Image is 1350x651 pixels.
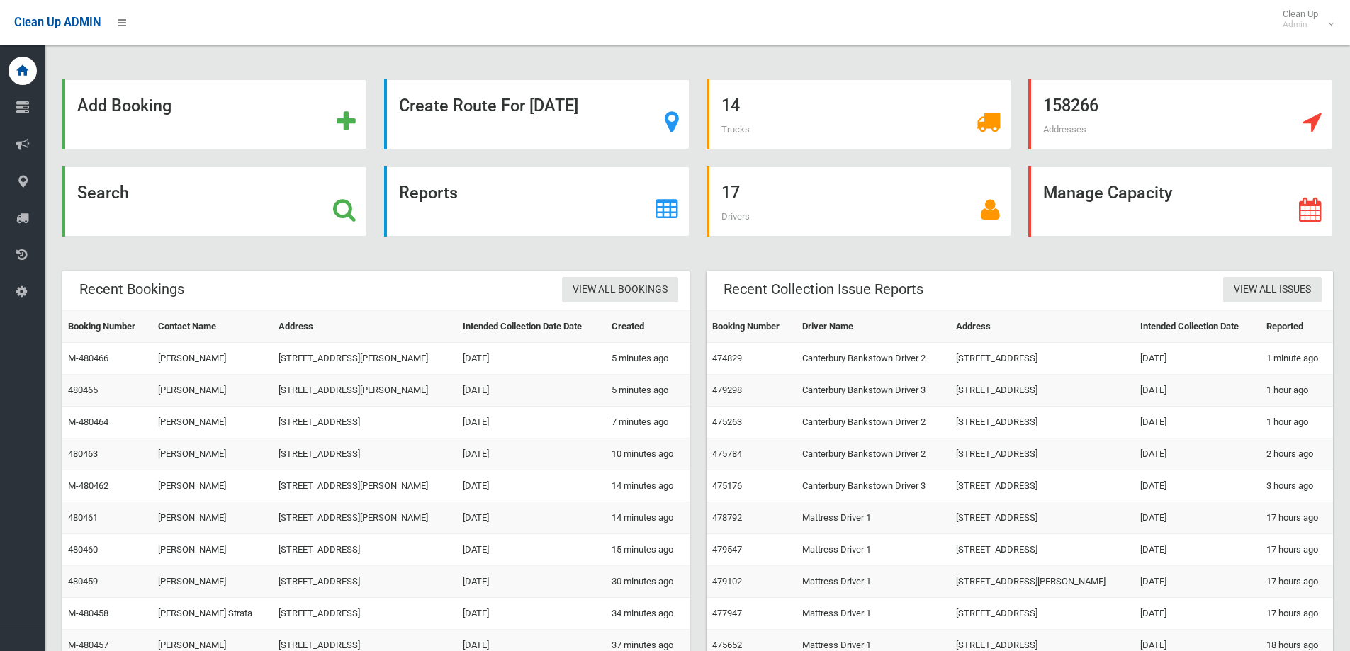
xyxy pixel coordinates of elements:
[273,375,456,407] td: [STREET_ADDRESS][PERSON_NAME]
[950,343,1135,375] td: [STREET_ADDRESS]
[712,385,742,395] a: 479298
[797,343,951,375] td: Canterbury Bankstown Driver 2
[273,438,456,470] td: [STREET_ADDRESS]
[152,502,273,534] td: [PERSON_NAME]
[707,79,1011,149] a: 14 Trucks
[1043,96,1098,115] strong: 158266
[457,311,606,343] th: Intended Collection Date Date
[797,407,951,438] td: Canterbury Bankstown Driver 2
[950,470,1135,502] td: [STREET_ADDRESS]
[606,534,690,566] td: 15 minutes ago
[950,502,1135,534] td: [STREET_ADDRESS]
[606,566,690,598] td: 30 minutes ago
[457,598,606,630] td: [DATE]
[399,183,458,203] strong: Reports
[1261,534,1333,566] td: 17 hours ago
[721,183,740,203] strong: 17
[797,534,951,566] td: Mattress Driver 1
[606,375,690,407] td: 5 minutes ago
[1043,183,1172,203] strong: Manage Capacity
[1135,438,1261,470] td: [DATE]
[1261,598,1333,630] td: 17 hours ago
[62,79,367,149] a: Add Booking
[152,534,273,566] td: [PERSON_NAME]
[1135,343,1261,375] td: [DATE]
[712,512,742,523] a: 478792
[797,502,951,534] td: Mattress Driver 1
[273,598,456,630] td: [STREET_ADDRESS]
[606,407,690,438] td: 7 minutes ago
[68,417,108,427] a: M-480464
[273,566,456,598] td: [STREET_ADDRESS]
[1276,9,1332,30] span: Clean Up
[273,534,456,566] td: [STREET_ADDRESS]
[457,534,606,566] td: [DATE]
[707,311,797,343] th: Booking Number
[797,438,951,470] td: Canterbury Bankstown Driver 2
[457,343,606,375] td: [DATE]
[797,311,951,343] th: Driver Name
[712,353,742,363] a: 474829
[457,566,606,598] td: [DATE]
[1261,566,1333,598] td: 17 hours ago
[62,311,152,343] th: Booking Number
[68,544,98,555] a: 480460
[1135,470,1261,502] td: [DATE]
[1135,407,1261,438] td: [DATE]
[562,277,678,303] a: View All Bookings
[68,480,108,491] a: M-480462
[712,544,742,555] a: 479547
[1028,166,1333,237] a: Manage Capacity
[1135,311,1261,343] th: Intended Collection Date
[68,576,98,587] a: 480459
[457,502,606,534] td: [DATE]
[1043,124,1086,135] span: Addresses
[152,343,273,375] td: [PERSON_NAME]
[606,502,690,534] td: 14 minutes ago
[1261,438,1333,470] td: 2 hours ago
[950,598,1135,630] td: [STREET_ADDRESS]
[1261,311,1333,343] th: Reported
[950,534,1135,566] td: [STREET_ADDRESS]
[399,96,578,115] strong: Create Route For [DATE]
[152,566,273,598] td: [PERSON_NAME]
[457,470,606,502] td: [DATE]
[1261,375,1333,407] td: 1 hour ago
[457,375,606,407] td: [DATE]
[384,166,689,237] a: Reports
[797,598,951,630] td: Mattress Driver 1
[950,438,1135,470] td: [STREET_ADDRESS]
[1135,598,1261,630] td: [DATE]
[1135,534,1261,566] td: [DATE]
[721,211,750,222] span: Drivers
[62,276,201,303] header: Recent Bookings
[712,480,742,491] a: 475176
[273,311,456,343] th: Address
[1283,19,1318,30] small: Admin
[62,166,367,237] a: Search
[1135,502,1261,534] td: [DATE]
[712,608,742,618] a: 477947
[1135,566,1261,598] td: [DATE]
[950,407,1135,438] td: [STREET_ADDRESS]
[950,375,1135,407] td: [STREET_ADDRESS]
[1261,502,1333,534] td: 17 hours ago
[606,598,690,630] td: 34 minutes ago
[68,448,98,459] a: 480463
[273,470,456,502] td: [STREET_ADDRESS][PERSON_NAME]
[68,512,98,523] a: 480461
[77,96,171,115] strong: Add Booking
[68,385,98,395] a: 480465
[152,470,273,502] td: [PERSON_NAME]
[1223,277,1322,303] a: View All Issues
[152,311,273,343] th: Contact Name
[384,79,689,149] a: Create Route For [DATE]
[68,353,108,363] a: M-480466
[712,448,742,459] a: 475784
[712,576,742,587] a: 479102
[1261,407,1333,438] td: 1 hour ago
[712,417,742,427] a: 475263
[707,276,940,303] header: Recent Collection Issue Reports
[273,502,456,534] td: [STREET_ADDRESS][PERSON_NAME]
[606,311,690,343] th: Created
